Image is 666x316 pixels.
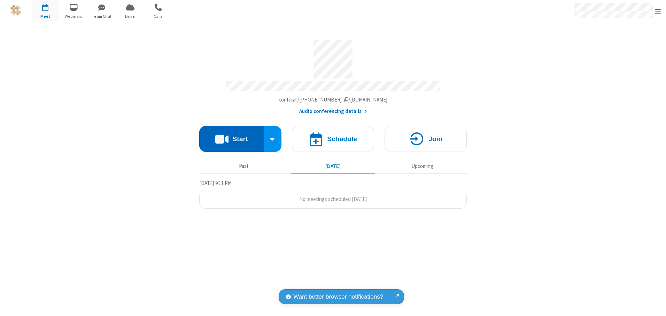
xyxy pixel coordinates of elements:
img: QA Selenium DO NOT DELETE OR CHANGE [10,5,21,16]
section: Today's Meetings [199,179,467,209]
span: Want better browser notifications? [293,292,383,301]
button: Audio conferencing details [299,107,367,115]
button: Start [199,126,264,152]
button: Schedule [292,126,374,152]
span: Copy my meeting room link [279,96,388,103]
span: Calls [145,13,171,19]
section: Account details [199,34,467,115]
span: [DATE] 9:11 PM [199,180,232,186]
span: Meet [32,13,59,19]
button: Upcoming [380,160,464,173]
h4: Start [232,136,248,142]
div: Start conference options [264,126,282,152]
button: Join [385,126,467,152]
button: [DATE] [291,160,375,173]
span: Team Chat [89,13,115,19]
h4: Schedule [327,136,357,142]
span: Drive [117,13,143,19]
span: No meetings scheduled [DATE] [299,196,367,202]
span: Webinars [61,13,87,19]
button: Copy my meeting room linkCopy my meeting room link [279,96,388,104]
button: Past [202,160,286,173]
h4: Join [428,136,442,142]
